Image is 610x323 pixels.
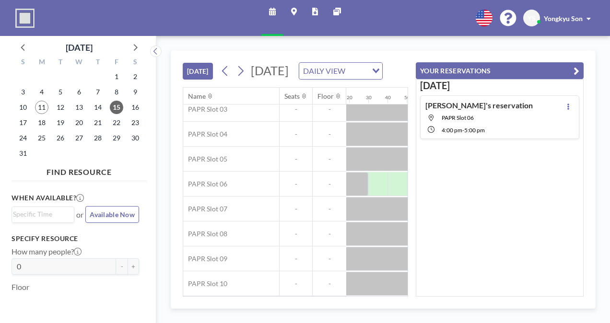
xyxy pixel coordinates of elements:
div: Name [188,92,206,101]
span: PAPR Slot 06 [442,114,474,121]
span: Sunday, August 3, 2025 [16,85,30,99]
span: Saturday, August 23, 2025 [129,116,142,129]
span: Monday, August 18, 2025 [35,116,48,129]
button: Available Now [85,206,139,223]
span: - [280,279,312,288]
div: F [107,57,126,69]
span: DAILY VIEW [301,65,347,77]
span: - [462,127,464,134]
span: 5:00 PM [464,127,485,134]
span: - [313,254,346,263]
div: S [126,57,144,69]
span: - [313,155,346,163]
input: Search for option [13,209,69,219]
button: YOUR RESERVATIONS [416,62,584,79]
span: Saturday, August 9, 2025 [129,85,142,99]
span: - [280,155,312,163]
span: Yongkyu Son [544,14,583,23]
img: organization-logo [15,9,35,28]
div: Floor [317,92,334,101]
span: Saturday, August 16, 2025 [129,101,142,114]
span: Monday, August 11, 2025 [35,101,48,114]
span: Sunday, August 17, 2025 [16,116,30,129]
div: S [14,57,33,69]
span: Sunday, August 24, 2025 [16,131,30,145]
span: Saturday, August 2, 2025 [129,70,142,83]
div: Search for option [12,207,74,221]
span: Wednesday, August 20, 2025 [72,116,86,129]
input: Search for option [348,65,366,77]
span: PAPR Slot 09 [183,254,227,263]
span: - [280,130,312,138]
h3: Specify resource [12,234,139,243]
span: Friday, August 8, 2025 [110,85,123,99]
div: T [88,57,107,69]
button: [DATE] [183,63,213,80]
span: - [313,180,346,188]
span: - [280,205,312,213]
span: Tuesday, August 19, 2025 [54,116,67,129]
span: Friday, August 1, 2025 [110,70,123,83]
span: YS [528,14,536,23]
span: Saturday, August 30, 2025 [129,131,142,145]
span: Tuesday, August 12, 2025 [54,101,67,114]
span: - [280,180,312,188]
span: - [280,230,312,238]
span: PAPR Slot 03 [183,105,227,114]
span: Friday, August 29, 2025 [110,131,123,145]
div: W [70,57,89,69]
div: 50 [404,94,410,101]
div: 20 [347,94,352,101]
h3: [DATE] [420,80,579,92]
span: [DATE] [251,63,289,78]
span: Wednesday, August 13, 2025 [72,101,86,114]
h4: [PERSON_NAME]'s reservation [425,101,533,110]
span: Thursday, August 21, 2025 [91,116,105,129]
span: 4:00 PM [442,127,462,134]
span: - [313,230,346,238]
button: + [128,258,139,275]
div: Seats [284,92,300,101]
span: Sunday, August 31, 2025 [16,147,30,160]
span: - [280,254,312,263]
span: Wednesday, August 27, 2025 [72,131,86,145]
span: - [313,279,346,288]
div: M [33,57,51,69]
span: - [313,205,346,213]
span: PAPR Slot 05 [183,155,227,163]
span: PAPR Slot 06 [183,180,227,188]
span: PAPR Slot 10 [183,279,227,288]
span: or [76,210,83,219]
span: Friday, August 22, 2025 [110,116,123,129]
span: Thursday, August 7, 2025 [91,85,105,99]
h4: FIND RESOURCE [12,163,147,177]
label: How many people? [12,247,82,256]
div: 40 [385,94,391,101]
span: Tuesday, August 26, 2025 [54,131,67,145]
span: Monday, August 4, 2025 [35,85,48,99]
span: Thursday, August 14, 2025 [91,101,105,114]
span: Friday, August 15, 2025 [110,101,123,114]
span: Tuesday, August 5, 2025 [54,85,67,99]
div: [DATE] [66,41,93,54]
span: Monday, August 25, 2025 [35,131,48,145]
div: Search for option [299,63,382,79]
label: Floor [12,282,29,292]
div: 30 [366,94,372,101]
span: PAPR Slot 07 [183,205,227,213]
span: PAPR Slot 08 [183,230,227,238]
span: Wednesday, August 6, 2025 [72,85,86,99]
span: - [313,105,346,114]
div: T [51,57,70,69]
span: - [280,105,312,114]
span: - [313,130,346,138]
label: Type [12,301,27,311]
span: PAPR Slot 04 [183,130,227,138]
span: Thursday, August 28, 2025 [91,131,105,145]
span: Sunday, August 10, 2025 [16,101,30,114]
button: - [116,258,128,275]
span: Available Now [90,210,135,219]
